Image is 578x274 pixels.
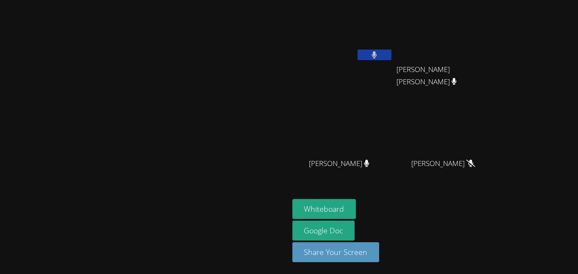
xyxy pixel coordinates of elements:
[309,158,369,170] span: [PERSON_NAME]
[292,242,380,262] button: Share Your Screen
[292,199,356,219] button: Whiteboard
[396,64,490,88] span: [PERSON_NAME] [PERSON_NAME]
[411,158,475,170] span: [PERSON_NAME]
[292,221,355,241] a: Google Doc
